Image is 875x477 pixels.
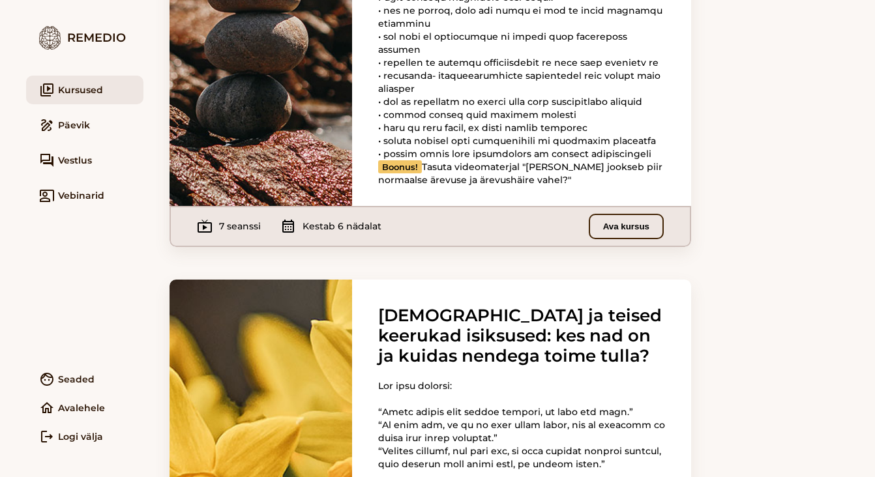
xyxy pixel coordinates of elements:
[39,400,55,416] i: home
[280,214,381,239] div: Kestab 6 nädalat
[197,214,261,239] div: 7 seanssi
[26,76,143,104] a: video_libraryKursused
[26,111,143,139] a: drawPäevik
[378,306,665,367] h3: [DEMOGRAPHIC_DATA] ja teised keerukad isiksused: kes nad on ja kuidas nendega toime tulla?
[39,117,55,133] i: draw
[280,218,296,234] i: calendar_month
[26,394,143,422] a: homeAvalehele
[39,26,61,50] img: logo.7579ec4f.png
[197,218,213,234] i: live_tv
[26,26,143,50] div: Remedio
[39,82,55,98] i: video_library
[39,429,55,444] i: logout
[58,154,92,167] span: Vestlus
[26,146,143,175] a: forumVestlus
[26,365,143,394] a: faceSeaded
[39,152,55,168] i: forum
[39,188,55,203] i: co_present
[26,181,143,210] a: co_presentVebinarid
[26,422,143,451] a: logoutLogi välja
[378,160,422,173] b: Boonus!
[39,371,55,387] i: face
[589,214,664,239] button: Ava kursus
